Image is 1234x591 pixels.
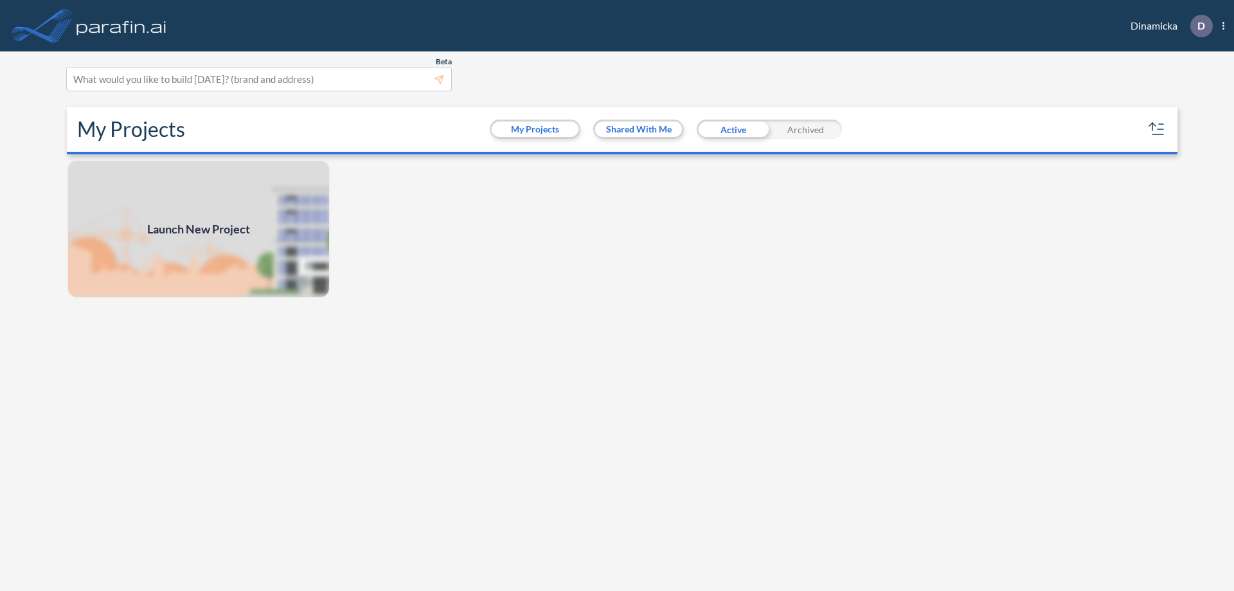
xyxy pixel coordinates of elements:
[1147,119,1167,140] button: sort
[1197,20,1205,32] p: D
[595,122,682,137] button: Shared With Me
[1111,15,1224,37] div: Dinamicka
[492,122,578,137] button: My Projects
[77,117,185,141] h2: My Projects
[74,13,169,39] img: logo
[147,221,250,238] span: Launch New Project
[67,159,330,298] a: Launch New Project
[436,57,452,67] span: Beta
[67,159,330,298] img: add
[769,120,842,139] div: Archived
[697,120,769,139] div: Active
